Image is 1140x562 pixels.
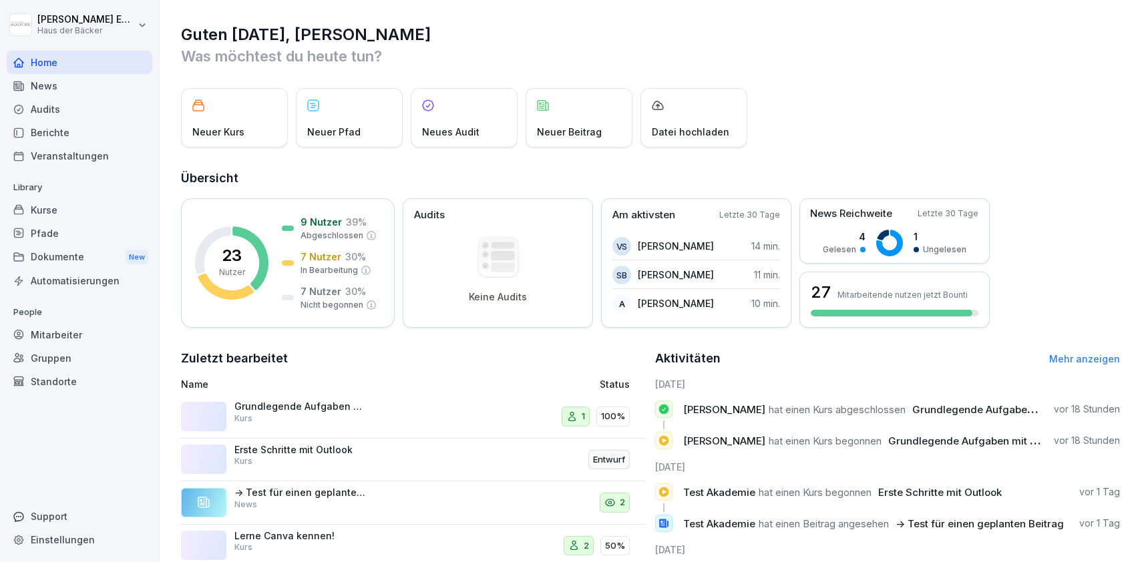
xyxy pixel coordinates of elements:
[414,208,445,223] p: Audits
[7,222,152,245] a: Pfade
[422,125,480,139] p: Neues Audit
[593,453,625,467] p: Entwurf
[301,230,363,242] p: Abgeschlossen
[7,302,152,323] p: People
[181,45,1120,67] p: Was möchtest du heute tun?
[655,377,1120,391] h6: [DATE]
[751,296,780,310] p: 10 min.
[612,237,631,256] div: VS
[652,125,729,139] p: Datei hochladen
[914,230,966,244] p: 1
[655,543,1120,557] h6: [DATE]
[181,481,646,525] a: -> Test für einen geplanten BeitragNews2
[301,299,363,311] p: Nicht begonnen
[7,528,152,551] a: Einstellungen
[234,455,252,467] p: Kurs
[181,349,646,368] h2: Zuletzt bearbeitet
[605,539,625,553] p: 50%
[301,284,341,298] p: 7 Nutzer
[537,125,602,139] p: Neuer Beitrag
[683,435,765,447] span: [PERSON_NAME]
[754,268,780,282] p: 11 min.
[612,294,631,313] div: A
[7,245,152,270] div: Dokumente
[638,239,714,253] p: [PERSON_NAME]
[7,323,152,346] a: Mitarbeiter
[612,208,675,223] p: Am aktivsten
[219,266,245,278] p: Nutzer
[234,499,257,511] p: News
[683,403,765,416] span: [PERSON_NAME]
[600,377,630,391] p: Status
[878,486,1002,499] span: Erste Schritte mit Outlook
[192,125,244,139] p: Neuer Kurs
[234,541,252,553] p: Kurs
[346,215,367,229] p: 39 %
[7,74,152,97] a: News
[837,290,968,300] p: Mitarbeitende nutzen jetzt Bounti
[759,517,889,530] span: hat einen Beitrag angesehen
[912,403,1081,416] span: Grundlegende Aufgaben mit Excel
[1054,402,1120,416] p: vor 18 Stunden
[612,266,631,284] div: SB
[181,169,1120,188] h2: Übersicht
[584,539,589,553] p: 2
[7,51,152,74] a: Home
[7,269,152,292] a: Automatisierungen
[7,97,152,121] a: Audits
[469,291,527,303] p: Keine Audits
[37,14,135,25] p: [PERSON_NAME] Ehlerding
[37,26,135,35] p: Haus der Bäcker
[638,268,714,282] p: [PERSON_NAME]
[620,496,625,509] p: 2
[896,517,1064,530] span: -> Test für einen geplanten Beitrag
[655,349,721,368] h2: Aktivitäten
[823,244,856,256] p: Gelesen
[234,444,368,456] p: Erste Schritte mit Outlook
[234,400,368,412] p: Grundlegende Aufgaben mit Excel
[601,410,625,423] p: 100%
[7,177,152,198] p: Library
[719,209,780,221] p: Letzte 30 Tage
[759,486,872,499] span: hat einen Kurs begonnen
[582,410,585,423] p: 1
[1079,485,1120,499] p: vor 1 Tag
[307,125,361,139] p: Neuer Pfad
[823,230,866,244] p: 4
[811,281,831,304] h3: 27
[181,377,469,391] p: Name
[234,530,368,542] p: Lerne Canva kennen!
[301,250,341,264] p: 7 Nutzer
[126,250,148,265] div: New
[655,460,1120,474] h6: [DATE]
[222,248,242,264] p: 23
[918,208,978,220] p: Letzte 30 Tage
[7,346,152,370] a: Gruppen
[683,486,755,499] span: Test Akademie
[345,250,366,264] p: 30 %
[1054,434,1120,447] p: vor 18 Stunden
[301,264,358,276] p: In Bearbeitung
[234,412,252,425] p: Kurs
[7,198,152,222] a: Kurse
[7,121,152,144] a: Berichte
[181,439,646,482] a: Erste Schritte mit OutlookKursEntwurf
[810,206,892,222] p: News Reichweite
[7,370,152,393] a: Standorte
[638,296,714,310] p: [PERSON_NAME]
[345,284,366,298] p: 30 %
[7,505,152,528] div: Support
[7,144,152,168] a: Veranstaltungen
[751,239,780,253] p: 14 min.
